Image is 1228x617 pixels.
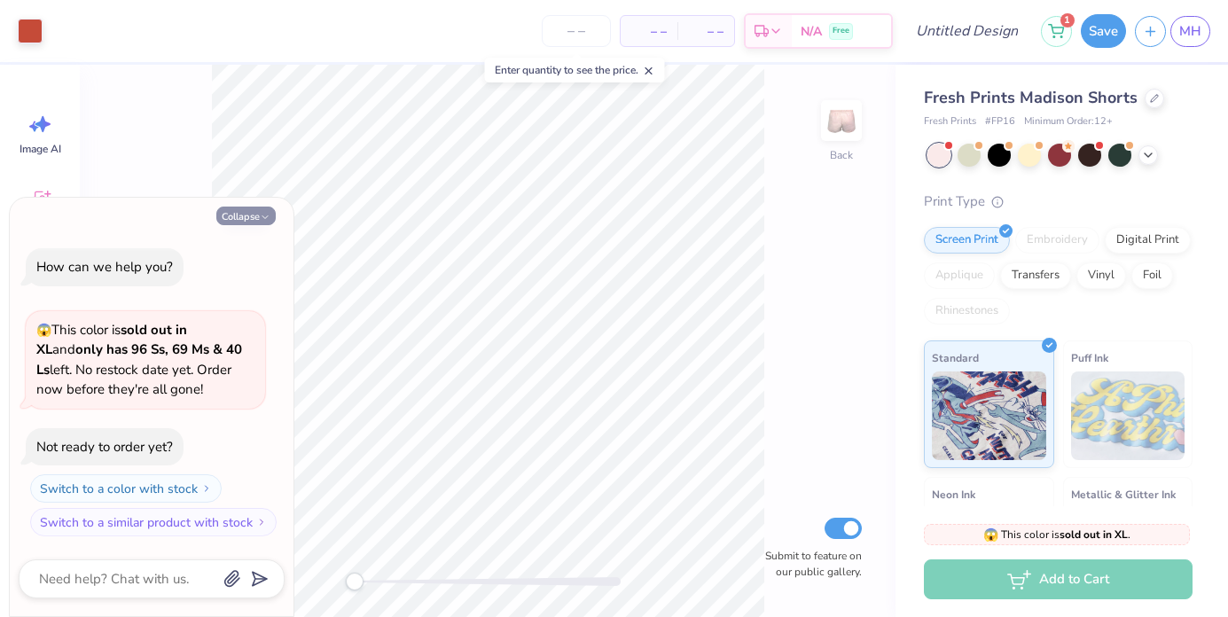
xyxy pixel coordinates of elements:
span: N/A [801,22,822,41]
div: Enter quantity to see the price. [485,58,665,82]
button: Collapse [216,207,276,225]
div: Screen Print [924,227,1010,254]
input: Untitled Design [902,13,1032,49]
div: Digital Print [1105,227,1191,254]
div: Not ready to order yet? [36,438,173,456]
div: How can we help you? [36,258,173,276]
label: Submit to feature on our public gallery. [755,548,862,580]
span: This color is . [983,527,1130,543]
button: 1 [1041,16,1072,47]
input: – – [542,15,611,47]
a: MH [1170,16,1210,47]
span: Metallic & Glitter Ink [1071,485,1176,504]
div: Rhinestones [924,298,1010,324]
span: Minimum Order: 12 + [1024,114,1113,129]
span: Neon Ink [932,485,975,504]
span: Fresh Prints Madison Shorts [924,87,1138,108]
span: Standard [932,348,979,367]
button: Switch to a similar product with stock [30,508,277,536]
span: 😱 [983,527,998,543]
span: 1 [1060,13,1075,27]
span: 😱 [36,322,51,339]
img: Back [824,103,859,138]
div: Accessibility label [346,573,364,590]
span: – – [688,22,724,41]
img: Switch to a color with stock [201,483,212,494]
div: Transfers [1000,262,1071,289]
span: Free [833,25,849,37]
span: – – [631,22,667,41]
button: Switch to a color with stock [30,474,222,503]
span: Puff Ink [1071,348,1108,367]
span: MH [1179,21,1201,42]
span: Image AI [20,142,61,156]
div: Back [830,147,853,163]
span: Fresh Prints [924,114,976,129]
img: Standard [932,371,1046,460]
div: Foil [1131,262,1173,289]
span: # FP16 [985,114,1015,129]
img: Switch to a similar product with stock [256,517,267,527]
span: This color is and left. No restock date yet. Order now before they're all gone! [36,321,242,399]
strong: sold out in XL [1060,527,1128,542]
strong: only has 96 Ss, 69 Ms & 40 Ls [36,340,242,379]
div: Embroidery [1015,227,1099,254]
img: Puff Ink [1071,371,1185,460]
button: Save [1081,14,1126,48]
div: Print Type [924,191,1193,212]
div: Applique [924,262,995,289]
div: Vinyl [1076,262,1126,289]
